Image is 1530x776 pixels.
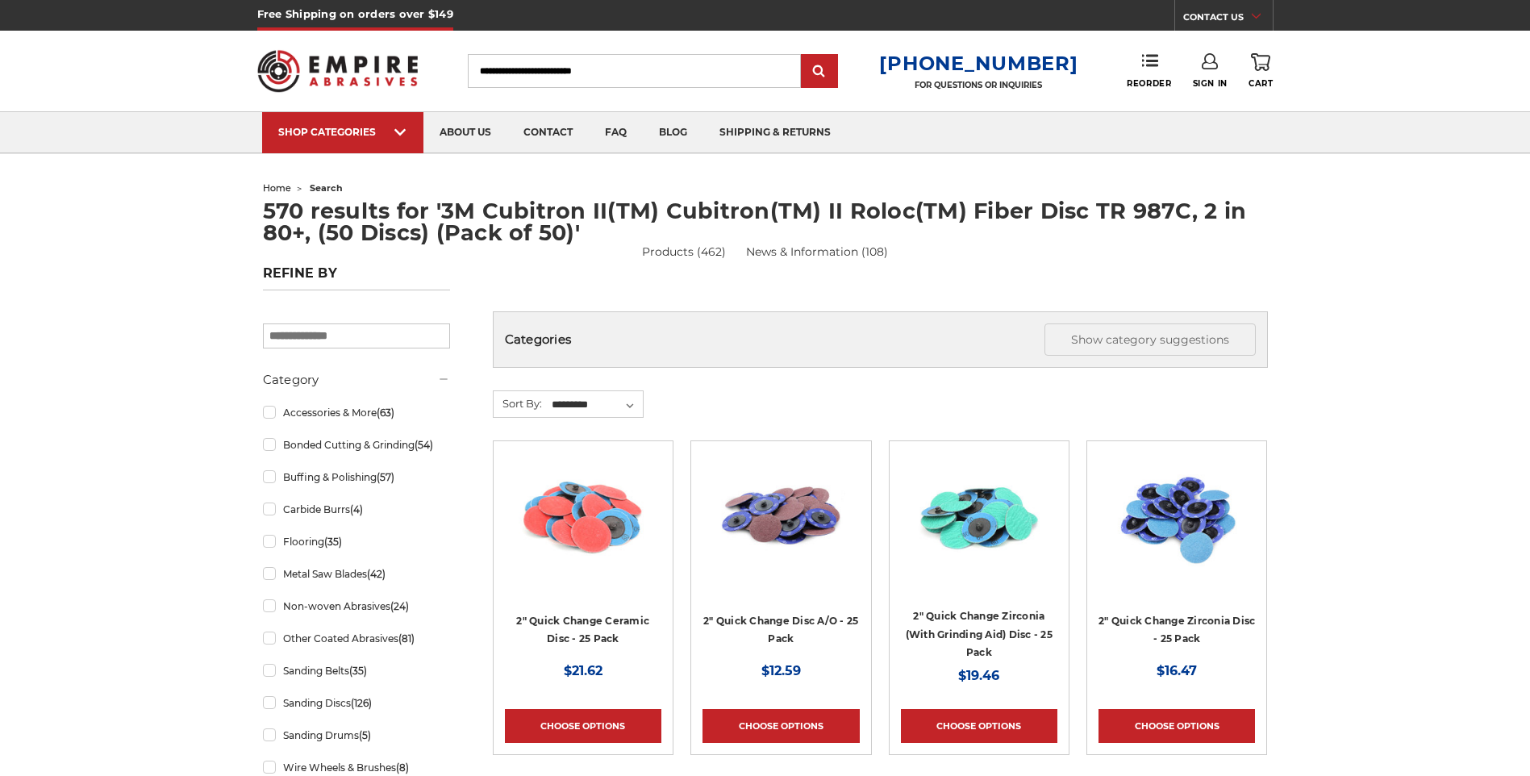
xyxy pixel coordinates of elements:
[263,495,450,524] a: Carbide Burrs(4)
[1099,615,1255,645] a: 2" Quick Change Zirconia Disc - 25 Pack
[377,471,394,483] span: (57)
[1249,53,1273,89] a: Cart
[879,80,1078,90] p: FOR QUESTIONS OR INQUIRIES
[642,244,726,261] a: Products (462)
[263,528,450,556] a: Flooring(35)
[263,463,450,491] a: Buffing & Polishing(57)
[263,592,450,620] a: Non-woven Abrasives(24)
[643,112,703,153] a: blog
[703,615,858,645] a: 2" Quick Change Disc A/O - 25 Pack
[703,112,847,153] a: shipping & returns
[519,453,648,582] img: 2 inch quick change sanding disc Ceramic
[761,663,801,678] span: $12.59
[1157,663,1197,678] span: $16.47
[803,56,836,88] input: Submit
[263,398,450,427] a: Accessories & More(63)
[396,761,409,774] span: (8)
[1249,78,1273,89] span: Cart
[263,370,450,390] h5: Category
[702,709,859,743] a: Choose Options
[702,453,859,609] a: 2 inch red aluminum oxide quick change sanding discs for metalwork
[263,200,1268,244] h1: 570 results for '3M Cubitron II(TM) Cubitron(TM) II Roloc(TM) Fiber Disc TR 987C, 2 in 80+, (50 D...
[879,52,1078,75] a: [PHONE_NUMBER]
[516,615,649,645] a: 2" Quick Change Ceramic Disc - 25 Pack
[1183,8,1273,31] a: CONTACT US
[901,709,1057,743] a: Choose Options
[1127,53,1171,88] a: Reorder
[1127,78,1171,89] span: Reorder
[263,265,450,290] h5: Refine by
[1099,453,1255,609] a: Assortment of 2-inch Metalworking Discs, 80 Grit, Quick Change, with durable Zirconia abrasive by...
[505,709,661,743] a: Choose Options
[263,721,450,749] a: Sanding Drums(5)
[505,453,661,609] a: 2 inch quick change sanding disc Ceramic
[359,729,371,741] span: (5)
[589,112,643,153] a: faq
[423,112,507,153] a: about us
[415,439,433,451] span: (54)
[901,453,1057,609] a: 2 inch zirconia plus grinding aid quick change disc
[349,665,367,677] span: (35)
[324,536,342,548] span: (35)
[377,407,394,419] span: (63)
[278,126,407,138] div: SHOP CATEGORIES
[505,323,1256,356] h5: Categories
[494,391,542,415] label: Sort By:
[263,431,450,459] a: Bonded Cutting & Grinding(54)
[1112,453,1241,582] img: Assortment of 2-inch Metalworking Discs, 80 Grit, Quick Change, with durable Zirconia abrasive by...
[564,663,602,678] span: $21.62
[310,182,343,194] span: search
[915,453,1044,582] img: 2 inch zirconia plus grinding aid quick change disc
[257,40,419,102] img: Empire Abrasives
[906,610,1053,658] a: 2" Quick Change Zirconia (With Grinding Aid) Disc - 25 Pack
[398,632,415,645] span: (81)
[1099,709,1255,743] a: Choose Options
[1044,323,1256,356] button: Show category suggestions
[746,244,888,261] a: News & Information (108)
[351,697,372,709] span: (126)
[1193,78,1228,89] span: Sign In
[549,393,643,417] select: Sort By:
[716,453,845,582] img: 2 inch red aluminum oxide quick change sanding discs for metalwork
[263,560,450,588] a: Metal Saw Blades(42)
[263,624,450,653] a: Other Coated Abrasives(81)
[507,112,589,153] a: contact
[367,568,386,580] span: (42)
[263,657,450,685] a: Sanding Belts(35)
[263,689,450,717] a: Sanding Discs(126)
[958,668,999,683] span: $19.46
[350,503,363,515] span: (4)
[390,600,409,612] span: (24)
[263,182,291,194] a: home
